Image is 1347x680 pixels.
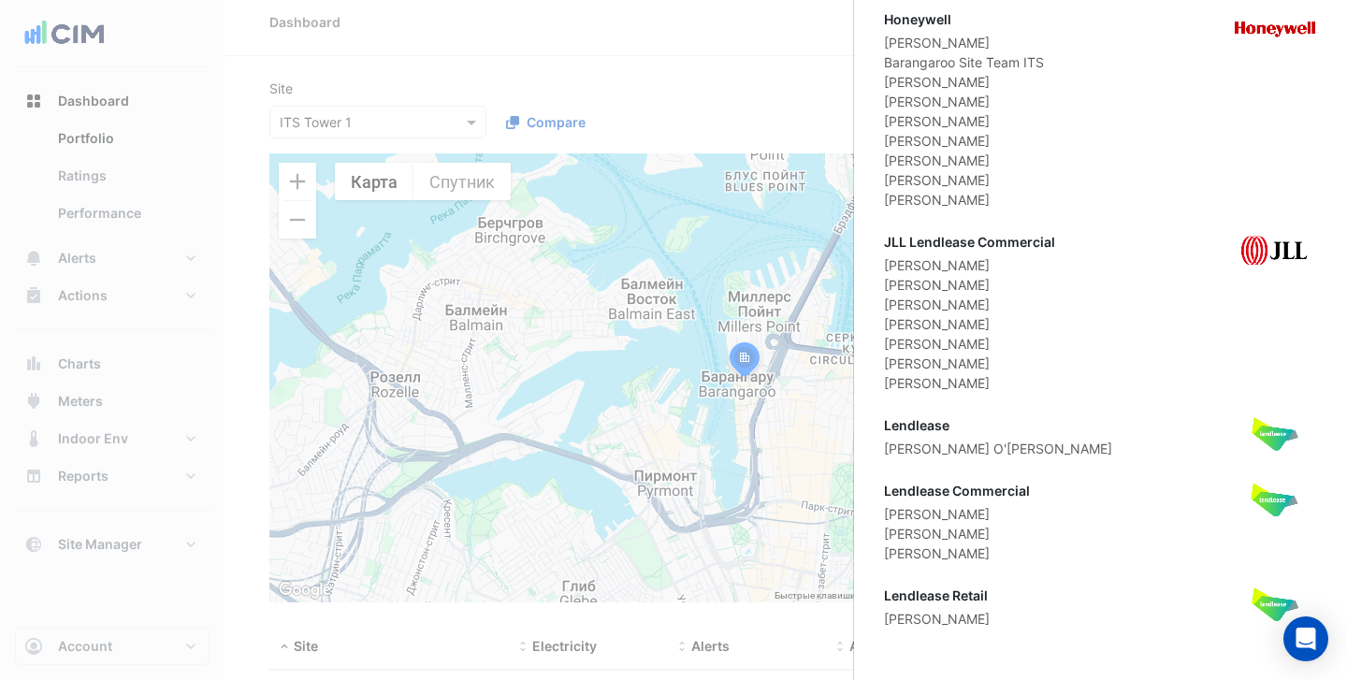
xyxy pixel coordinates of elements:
div: Lendlease Retail [884,586,990,605]
div: [PERSON_NAME] [884,151,1044,170]
img: Honeywell [1233,9,1317,47]
img: Lendlease [1233,415,1317,453]
div: [PERSON_NAME] O'[PERSON_NAME] [884,439,1112,458]
img: Lendlease Retail [1233,586,1317,623]
img: JLL Lendlease Commercial [1233,232,1317,269]
div: Open Intercom Messenger [1283,616,1328,661]
div: [PERSON_NAME] [884,92,1044,111]
div: [PERSON_NAME] [884,504,1030,524]
div: [PERSON_NAME] [884,524,1030,543]
div: [PERSON_NAME] [884,170,1044,190]
div: [PERSON_NAME] [884,354,1055,373]
div: JLL Lendlease Commercial [884,232,1055,252]
div: [PERSON_NAME] [884,131,1044,151]
div: Lendlease [884,415,1112,435]
div: [PERSON_NAME] [884,255,1055,275]
div: Honeywell [884,9,1044,29]
div: [PERSON_NAME] [884,295,1055,314]
div: [PERSON_NAME] [884,190,1044,210]
div: [PERSON_NAME] [884,543,1030,563]
div: [PERSON_NAME] [884,314,1055,334]
div: Barangaroo Site Team ITS [884,52,1044,72]
div: [PERSON_NAME] [884,72,1044,92]
div: [PERSON_NAME] [884,334,1055,354]
img: Lendlease Commercial [1233,481,1317,518]
div: Lendlease Commercial [884,481,1030,500]
div: [PERSON_NAME] [884,275,1055,295]
div: [PERSON_NAME] [884,111,1044,131]
div: [PERSON_NAME] [884,373,1055,393]
div: [PERSON_NAME] [884,33,1044,52]
div: [PERSON_NAME] [884,609,990,629]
